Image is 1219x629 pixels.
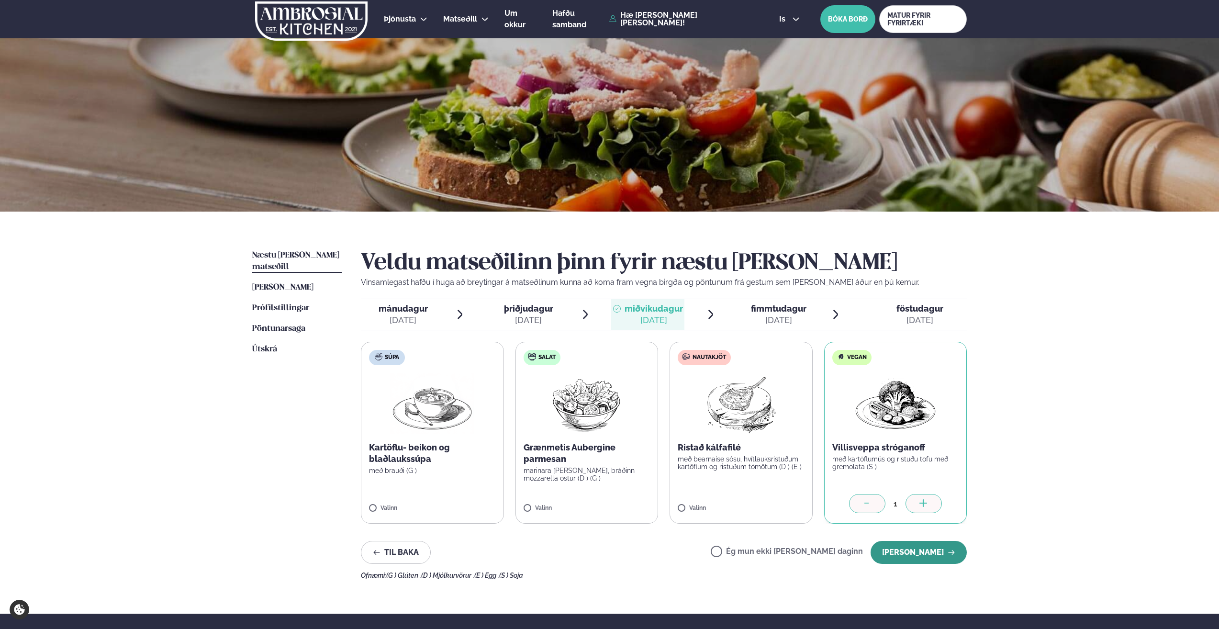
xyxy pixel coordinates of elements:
[252,344,277,355] a: Útskrá
[443,13,477,25] a: Matseðill
[693,354,726,361] span: Nautakjöt
[361,277,967,288] p: Vinsamlegast hafðu í huga að breytingar á matseðlinum kunna að koma fram vegna birgða og pöntunum...
[252,323,305,335] a: Pöntunarsaga
[421,572,474,579] span: (D ) Mjólkurvörur ,
[252,251,339,271] span: Næstu [PERSON_NAME] matseðill
[361,541,431,564] button: Til baka
[361,250,967,277] h2: Veldu matseðilinn þinn fyrir næstu [PERSON_NAME]
[820,5,875,33] button: BÓKA BORÐ
[528,353,536,360] img: salad.svg
[499,572,523,579] span: (S ) Soja
[252,303,309,314] a: Prófílstillingar
[871,541,967,564] button: [PERSON_NAME]
[504,9,526,29] span: Um okkur
[390,373,474,434] img: Soup.png
[369,442,496,465] p: Kartöflu- beikon og blaðlaukssúpa
[751,314,806,326] div: [DATE]
[524,442,650,465] p: Grænmetis Aubergine parmesan
[504,314,553,326] div: [DATE]
[896,314,943,326] div: [DATE]
[252,345,277,353] span: Útskrá
[779,15,788,23] span: is
[552,8,604,31] a: Hafðu samband
[252,250,342,273] a: Næstu [PERSON_NAME] matseðill
[443,14,477,23] span: Matseðill
[699,373,783,434] img: Lamb-Meat.png
[504,8,537,31] a: Um okkur
[853,373,938,434] img: Vegan.png
[384,14,416,23] span: Þjónusta
[361,572,967,579] div: Ofnæmi:
[252,304,309,312] span: Prófílstillingar
[678,455,805,471] p: með bearnaise sósu, hvítlauksristuðum kartöflum og ristuðum tómötum (D ) (E )
[369,467,496,474] p: með brauði (G )
[837,353,845,360] img: Vegan.svg
[544,373,629,434] img: Salad.png
[879,5,967,33] a: MATUR FYRIR FYRIRTÆKI
[379,314,428,326] div: [DATE]
[625,314,683,326] div: [DATE]
[385,354,399,361] span: Súpa
[386,572,421,579] span: (G ) Glúten ,
[538,354,556,361] span: Salat
[379,303,428,314] span: mánudagur
[832,442,959,453] p: Villisveppa stróganoff
[504,303,553,314] span: þriðjudagur
[625,303,683,314] span: miðvikudagur
[252,283,313,292] span: [PERSON_NAME]
[772,15,807,23] button: is
[10,600,29,619] a: Cookie settings
[384,13,416,25] a: Þjónusta
[252,282,313,293] a: [PERSON_NAME]
[885,498,906,509] div: 1
[552,9,586,29] span: Hafðu samband
[847,354,867,361] span: Vegan
[832,455,959,471] p: með kartöflumús og ristuðu tofu með gremolata (S )
[375,353,382,360] img: soup.svg
[254,1,369,41] img: logo
[474,572,499,579] span: (E ) Egg ,
[252,325,305,333] span: Pöntunarsaga
[609,11,757,27] a: Hæ [PERSON_NAME] [PERSON_NAME]!
[682,353,690,360] img: beef.svg
[751,303,806,314] span: fimmtudagur
[896,303,943,314] span: föstudagur
[678,442,805,453] p: Ristað kálfafilé
[524,467,650,482] p: marinara [PERSON_NAME], bráðinn mozzarella ostur (D ) (G )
